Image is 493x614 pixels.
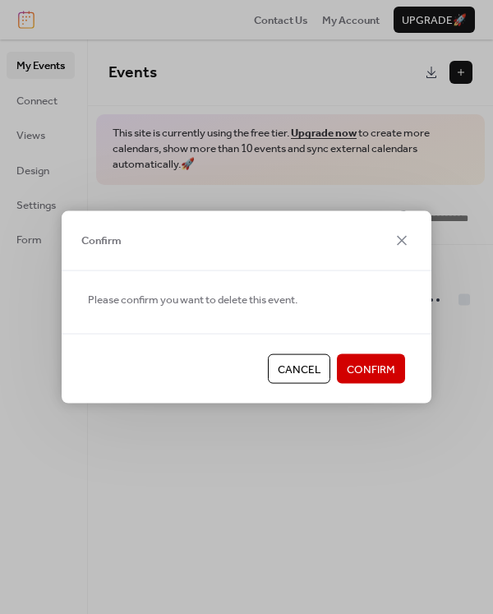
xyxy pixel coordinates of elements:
span: Confirm [81,233,122,249]
span: Please confirm you want to delete this event. [88,291,297,307]
span: Cancel [278,362,320,378]
button: Cancel [268,354,330,384]
span: Confirm [347,362,395,378]
button: Confirm [337,354,405,384]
